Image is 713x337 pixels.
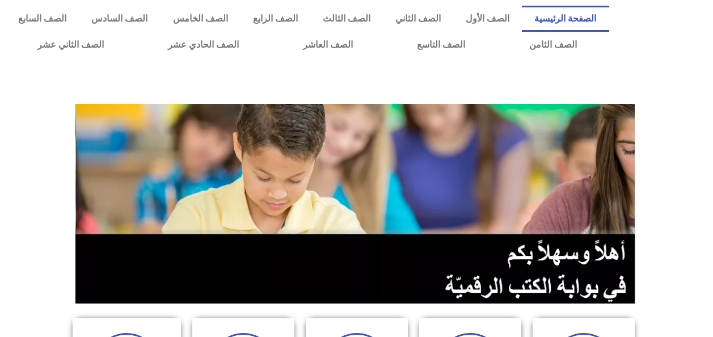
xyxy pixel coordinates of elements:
[522,6,609,32] a: الصفحة الرئيسية
[385,32,497,58] a: الصف التاسع
[6,32,136,58] a: الصف الثاني عشر
[79,6,160,32] a: الصف السادس
[497,32,609,58] a: الصف الثامن
[241,6,310,32] a: الصف الرابع
[383,6,453,32] a: الصف الثاني
[6,6,79,32] a: الصف السابع
[453,6,522,32] a: الصف الأول
[136,32,271,58] a: الصف الحادي عشر
[160,6,240,32] a: الصف الخامس
[271,32,385,58] a: الصف العاشر
[310,6,383,32] a: الصف الثالث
